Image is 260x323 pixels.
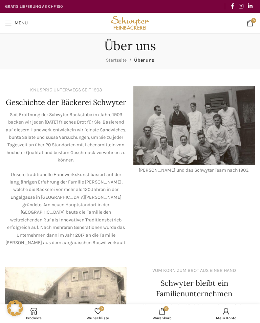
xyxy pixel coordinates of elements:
[164,306,169,311] span: 0
[2,306,66,321] a: Produkte
[243,16,257,30] a: 0
[133,316,191,320] span: Warenkorb
[6,97,126,108] h4: Geschichte der Bäckerei Schwyter
[109,20,151,25] a: Site logo
[133,278,255,299] h4: Schwyter bleibt ein Familienunternehmen
[5,171,127,247] p: Unsere traditionelle Handwerkskunst basiert auf der langjährigen Erfahrung der Familie [PERSON_NA...
[229,1,236,12] a: Facebook social link
[99,306,104,311] span: 0
[198,316,255,320] span: Mein Konto
[130,306,194,321] a: 0 Warenkorb
[246,1,255,12] a: Linkedin social link
[130,306,194,321] div: My cart
[30,86,102,94] div: KNUSPRIG UNTERWEGS SEIT 1903
[236,1,245,12] a: Instagram social link
[106,57,127,63] a: Startseite
[66,306,130,321] a: 0 Wunschliste
[69,316,127,320] span: Wunschliste
[134,57,154,63] span: Über uns
[109,13,151,33] img: Bäckerei Schwyter
[251,18,256,23] span: 0
[5,111,127,164] p: Seit Eröffnung der Schwyter Backstube im Jahre 1903 backen wir jeden [DATE] frisches Brot für Sie...
[133,167,255,174] div: [PERSON_NAME] und das Schwyter Team nach 1903.
[152,267,236,274] div: VOM KORN ZUM BROT AUS EINER HAND
[104,39,156,53] h1: Über uns
[194,306,259,321] a: Mein Konto
[5,4,63,9] strong: GRATIS LIEFERUNG AB CHF 150
[5,316,63,320] span: Produkte
[15,21,28,25] span: Menu
[66,306,130,321] div: Meine Wunschliste
[2,16,31,30] a: Open mobile menu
